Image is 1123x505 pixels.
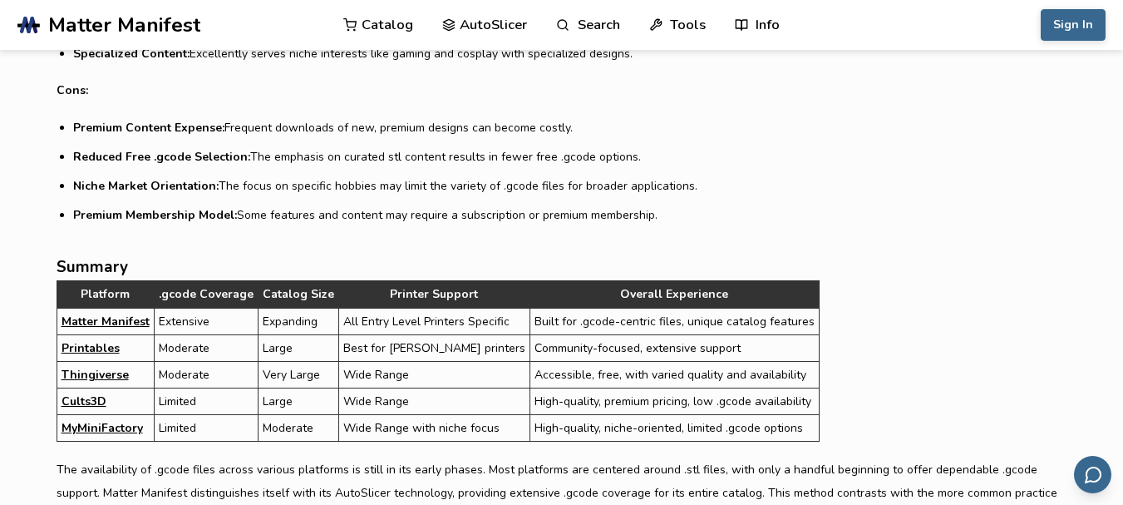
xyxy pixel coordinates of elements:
[530,388,820,414] td: High-quality, premium pricing, low .gcode availability
[155,308,259,334] td: Extensive
[62,313,150,330] a: Matter Manifest
[530,334,820,361] td: Community-focused, extensive support
[73,46,190,62] strong: Specialized Content:
[57,82,88,98] strong: Cons:
[73,148,1067,166] li: The emphasis on curated stl content results in fewer free .gcode options.
[73,178,219,194] strong: Niche Market Orientation:
[62,366,129,384] a: Thingiverse
[73,45,1067,62] li: Excellently serves niche interests like gaming and cosplay with specialized designs.
[339,280,530,308] th: Printer Support
[73,149,250,165] strong: Reduced Free .gcode Selection:
[62,419,143,437] a: MyMiniFactory
[259,414,339,442] td: Moderate
[530,280,820,308] th: Overall Experience
[73,120,224,136] strong: Premium Content Expense:
[73,207,237,223] strong: Premium Membership Model:
[73,177,1067,195] li: The focus on specific hobbies may limit the variety of .gcode files for broader applications.
[155,388,259,414] td: Limited
[339,308,530,334] td: All Entry Level Printers Specific
[73,206,1067,224] li: Some features and content may require a subscription or premium membership.
[339,361,530,388] td: Wide Range
[57,255,1067,280] h3: Summary
[530,308,820,334] td: Built for .gcode-centric files, unique catalog features
[530,414,820,442] td: High-quality, niche-oriented, limited .gcode options
[259,334,339,361] td: Large
[339,414,530,442] td: Wide Range with niche focus
[259,388,339,414] td: Large
[155,334,259,361] td: Moderate
[1041,9,1106,41] button: Sign In
[48,13,200,37] span: Matter Manifest
[259,361,339,388] td: Very Large
[339,388,530,414] td: Wide Range
[259,308,339,334] td: Expanding
[62,393,106,410] a: Cults3D
[73,119,1067,136] li: Frequent downloads of new, premium designs can become costly.
[155,280,259,308] th: .gcode Coverage
[530,361,820,388] td: Accessible, free, with varied quality and availability
[1074,456,1111,493] button: Send feedback via email
[259,280,339,308] th: Catalog Size
[57,280,155,308] th: Platform
[62,339,120,357] a: Printables
[155,414,259,442] td: Limited
[339,334,530,361] td: Best for [PERSON_NAME] printers
[155,361,259,388] td: Moderate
